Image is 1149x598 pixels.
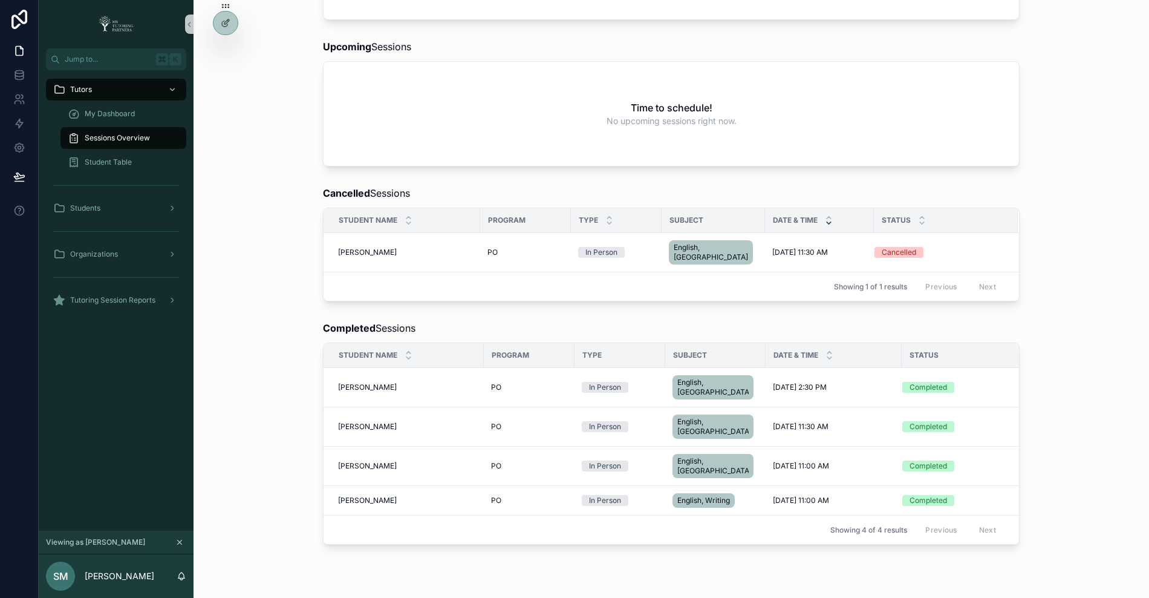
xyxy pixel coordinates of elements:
[582,421,658,432] a: In Person
[46,537,145,547] span: Viewing as [PERSON_NAME]
[70,295,155,305] span: Tutoring Session Reports
[631,100,712,115] h2: Time to schedule!
[323,321,415,335] span: Sessions
[773,461,894,471] a: [DATE] 11:00 AM
[677,496,730,505] span: English, Writing
[323,186,410,200] span: Sessions
[338,248,397,257] span: [PERSON_NAME]
[491,461,567,471] a: PO
[491,422,567,432] a: PO
[902,382,1033,393] a: Completed
[773,422,894,432] a: [DATE] 11:30 AM
[834,282,907,292] span: Showing 1 of 1 results
[773,422,828,432] span: [DATE] 11:30 AM
[53,569,68,583] span: SM
[323,39,411,54] span: Sessions
[491,422,501,432] span: PO
[487,248,498,257] span: PO
[65,54,151,64] span: Jump to...
[491,383,501,392] span: PO
[773,461,829,471] span: [DATE] 11:00 AM
[338,383,397,392] span: [PERSON_NAME]
[772,248,828,257] span: [DATE] 11:30 AM
[773,496,894,505] a: [DATE] 11:00 AM
[589,461,621,471] div: In Person
[338,461,397,471] span: [PERSON_NAME]
[171,54,180,64] span: K
[582,495,658,506] a: In Person
[773,496,829,505] span: [DATE] 11:00 AM
[85,109,135,119] span: My Dashboard
[323,41,371,53] strong: Upcoming
[338,496,397,505] span: [PERSON_NAME]
[773,215,818,225] span: Date & Time
[910,495,947,506] div: Completed
[46,48,186,70] button: Jump to...K
[677,417,749,436] span: English, [GEOGRAPHIC_DATA]
[910,382,947,393] div: Completed
[338,496,477,505] a: [PERSON_NAME]
[674,243,748,262] span: English, [GEOGRAPHIC_DATA]
[70,249,118,259] span: Organizations
[773,383,827,392] span: [DATE] 2:30 PM
[672,452,758,481] a: English, [GEOGRAPHIC_DATA]
[910,421,947,432] div: Completed
[882,215,911,225] span: Status
[882,247,916,258] div: Cancelled
[39,70,194,327] div: scrollable content
[579,215,598,225] span: Type
[60,151,186,173] a: Student Table
[95,15,137,34] img: App logo
[672,491,758,510] a: English, Writing
[910,350,939,360] span: Status
[60,127,186,149] a: Sessions Overview
[488,215,526,225] span: Program
[323,187,370,199] strong: Cancelled
[830,525,907,535] span: Showing 4 of 4 results
[339,350,397,360] span: Student Name
[491,461,501,471] span: PO
[339,215,397,225] span: Student Name
[589,495,621,506] div: In Person
[582,461,658,471] a: In Person
[902,495,1033,506] a: Completed
[491,496,567,505] a: PO
[323,322,376,334] strong: Completed
[46,289,186,311] a: Tutoring Session Reports
[85,157,132,167] span: Student Table
[673,350,707,360] span: Subject
[672,373,758,402] a: English, [GEOGRAPHIC_DATA]
[582,350,602,360] span: Type
[338,461,477,471] a: [PERSON_NAME]
[491,496,501,505] span: PO
[70,203,100,213] span: Students
[85,133,150,143] span: Sessions Overview
[491,383,567,392] a: PO
[60,103,186,125] a: My Dashboard
[902,421,1033,432] a: Completed
[492,350,529,360] span: Program
[46,197,186,219] a: Students
[902,461,1033,471] a: Completed
[338,422,477,432] a: [PERSON_NAME]
[582,382,658,393] a: In Person
[677,378,749,397] span: English, [GEOGRAPHIC_DATA]
[910,461,947,471] div: Completed
[338,383,477,392] a: [PERSON_NAME]
[46,79,186,100] a: Tutors
[338,422,397,432] span: [PERSON_NAME]
[46,243,186,265] a: Organizations
[585,247,617,258] div: In Person
[677,456,749,476] span: English, [GEOGRAPHIC_DATA]
[773,383,894,392] a: [DATE] 2:30 PM
[669,215,703,225] span: Subject
[589,421,621,432] div: In Person
[672,412,758,441] a: English, [GEOGRAPHIC_DATA]
[85,570,154,582] p: [PERSON_NAME]
[589,382,621,393] div: In Person
[70,85,92,94] span: Tutors
[773,350,818,360] span: Date & Time
[607,115,737,127] span: No upcoming sessions right now.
